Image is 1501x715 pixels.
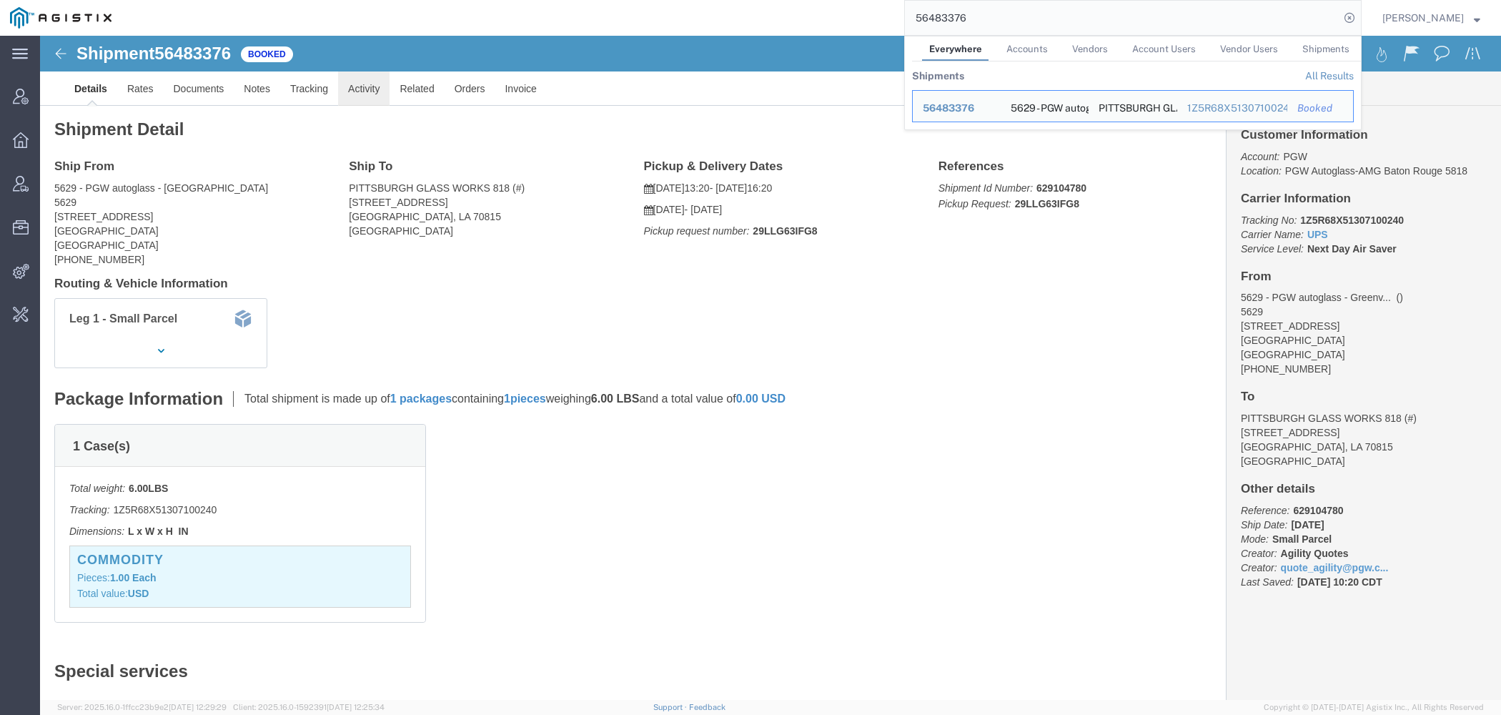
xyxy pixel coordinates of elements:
span: [DATE] 12:25:34 [327,703,385,711]
div: PITTSBURGH GLASS WORKS 818 [1099,91,1167,122]
span: Vendors [1072,44,1108,54]
div: Booked [1297,101,1343,116]
span: Kaitlyn Hostetler [1382,10,1464,26]
span: Vendor Users [1220,44,1278,54]
img: logo [10,7,112,29]
div: 1Z5R68X51307100240 [1187,101,1278,116]
span: Account Users [1132,44,1196,54]
span: Copyright © [DATE]-[DATE] Agistix Inc., All Rights Reserved [1264,701,1484,714]
span: Client: 2025.16.0-1592391 [233,703,385,711]
div: 56483376 [923,101,991,116]
a: Feedback [689,703,725,711]
span: 56483376 [923,102,974,114]
button: [PERSON_NAME] [1382,9,1481,26]
th: Shipments [912,61,964,90]
iframe: FS Legacy Container [40,36,1501,700]
div: 5629 - PGW autoglass - Greenville [1011,91,1079,122]
span: [DATE] 12:29:29 [169,703,227,711]
span: Server: 2025.16.0-1ffcc23b9e2 [57,703,227,711]
span: Shipments [1302,44,1349,54]
span: Accounts [1006,44,1048,54]
table: Search Results [912,61,1361,129]
a: Support [653,703,689,711]
span: Everywhere [929,44,982,54]
a: View all shipments found by criterion [1305,70,1354,82]
input: Search for shipment number, reference number [905,1,1339,35]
